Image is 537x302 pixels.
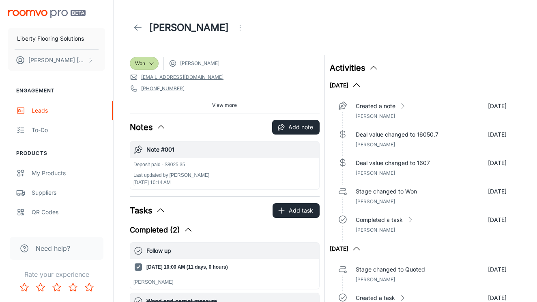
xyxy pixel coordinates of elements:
p: [DATE] [488,265,507,274]
span: [PERSON_NAME] [356,141,395,148]
span: Need help? [36,243,70,253]
span: [PERSON_NAME] [356,170,395,176]
span: [PERSON_NAME] [180,60,219,67]
p: [DATE] [488,187,507,196]
button: [DATE] [330,244,361,254]
p: Deal value changed to 1607 [356,159,430,167]
button: Liberty Flooring Solutions [8,28,105,49]
button: Rate 4 star [65,279,81,295]
button: Activities [330,62,378,74]
div: My Products [32,169,105,178]
div: Leads [32,106,105,115]
button: Tasks [130,204,165,217]
button: Note #001Deposit paid - $8025.35Last updated by [PERSON_NAME][DATE] 10:14 AM [130,141,319,189]
button: Completed (2) [130,224,193,236]
button: Notes [130,121,166,133]
div: QR Codes [32,208,105,217]
p: Completed a task [356,215,403,224]
p: Stage changed to Won [356,187,417,196]
span: [PERSON_NAME] [356,276,395,282]
a: [EMAIL_ADDRESS][DOMAIN_NAME] [141,74,223,81]
div: To-do [32,126,105,135]
button: Open menu [232,20,248,36]
div: Suppliers [32,188,105,197]
div: Won [130,57,159,70]
button: Add task [273,203,320,218]
p: [DATE] [488,159,507,167]
p: [DATE] [488,130,507,139]
h6: Follow up [146,246,316,255]
p: Last updated by [PERSON_NAME] [133,172,209,179]
img: Roomvo PRO Beta [8,10,86,18]
p: [DATE] 10:00 AM (11 days, 0 hours) [146,263,228,271]
span: [PERSON_NAME] [356,113,395,119]
a: [PHONE_NUMBER] [141,85,185,92]
p: [DATE] [488,102,507,111]
button: View more [209,99,240,111]
span: [PERSON_NAME] [356,227,395,233]
p: Stage changed to Quoted [356,265,425,274]
p: [DATE] 10:14 AM [133,179,209,186]
button: Rate 2 star [32,279,49,295]
h1: [PERSON_NAME] [149,20,229,35]
p: [PERSON_NAME] [PERSON_NAME] [28,56,86,65]
button: [PERSON_NAME] [PERSON_NAME] [8,50,105,71]
p: [DATE] [488,215,507,224]
span: [PERSON_NAME] [356,198,395,204]
button: Follow up[DATE] 10:00 AM (11 days, 0 hours)[PERSON_NAME] [130,243,319,289]
p: Created a note [356,102,395,111]
button: Rate 5 star [81,279,97,295]
button: [DATE] [330,80,361,90]
p: Rate your experience [6,269,107,279]
span: Won [135,60,145,67]
p: [PERSON_NAME] [133,278,316,286]
button: Rate 1 star [16,279,32,295]
p: Deal value changed to 16050.7 [356,130,438,139]
span: View more [212,102,237,109]
h6: Note #001 [146,145,316,154]
button: Rate 3 star [49,279,65,295]
button: Add note [272,120,320,135]
p: Deposit paid - $8025.35 [133,161,209,168]
p: Liberty Flooring Solutions [17,34,84,43]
